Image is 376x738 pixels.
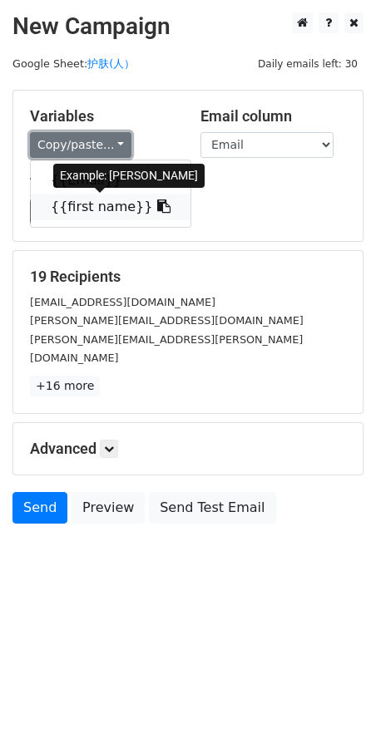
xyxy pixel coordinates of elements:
[31,167,190,194] a: {{Email}}
[53,164,205,188] div: Example: [PERSON_NAME]
[252,55,364,73] span: Daily emails left: 30
[30,314,304,327] small: [PERSON_NAME][EMAIL_ADDRESS][DOMAIN_NAME]
[30,296,215,308] small: [EMAIL_ADDRESS][DOMAIN_NAME]
[12,57,135,70] small: Google Sheet:
[31,194,190,220] a: {{first name}}
[293,658,376,738] iframe: Chat Widget
[72,492,145,524] a: Preview
[12,12,364,41] h2: New Campaign
[12,492,67,524] a: Send
[200,107,346,125] h5: Email column
[30,440,346,458] h5: Advanced
[30,376,100,396] a: +16 more
[30,268,346,286] h5: 19 Recipients
[30,333,303,365] small: [PERSON_NAME][EMAIL_ADDRESS][PERSON_NAME][DOMAIN_NAME]
[87,57,135,70] a: 护肤(人）
[30,107,176,125] h5: Variables
[252,57,364,70] a: Daily emails left: 30
[149,492,275,524] a: Send Test Email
